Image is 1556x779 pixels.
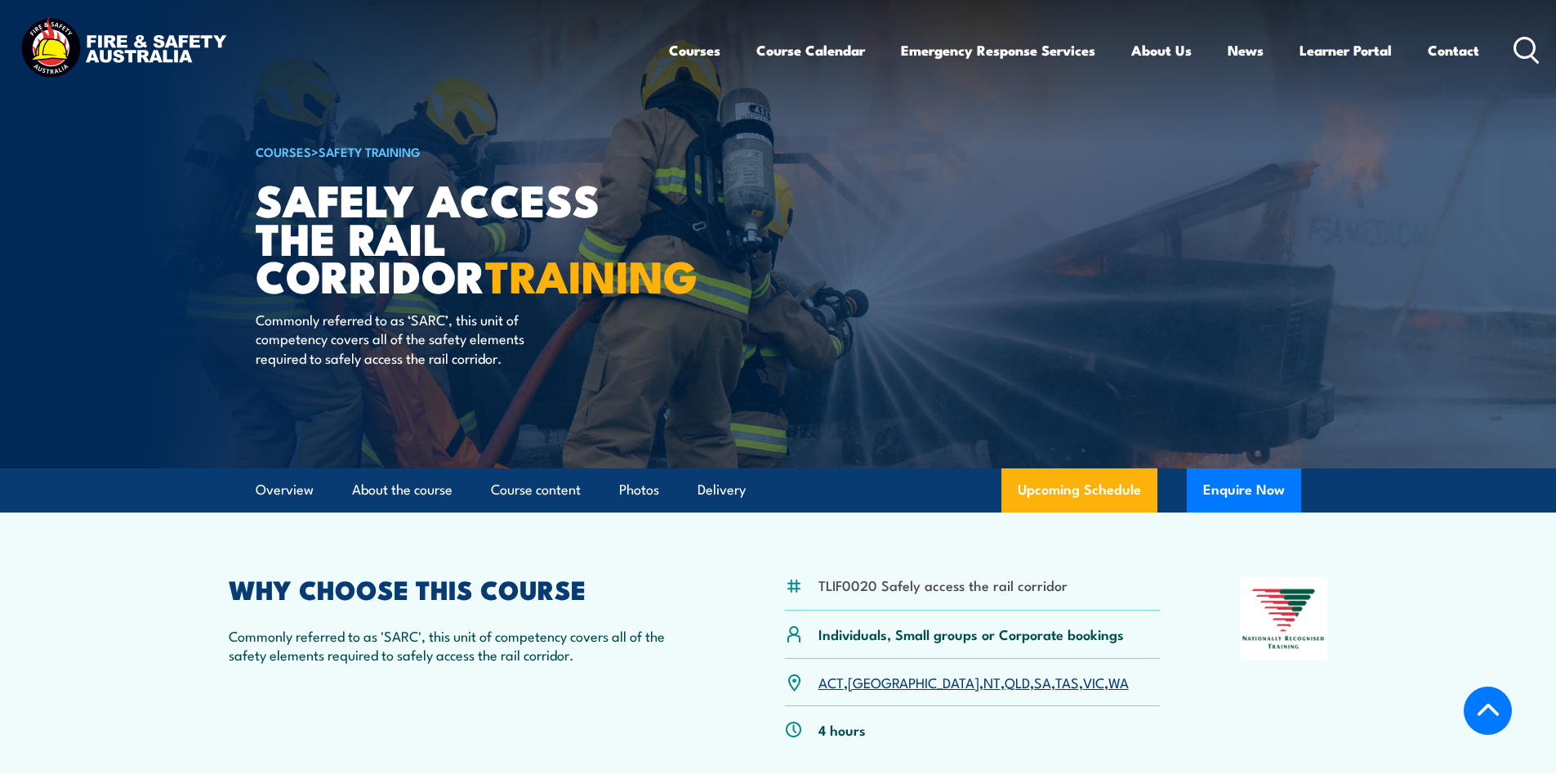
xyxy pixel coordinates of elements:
a: Photos [619,468,659,512]
a: Emergency Response Services [901,29,1095,72]
a: TAS [1055,672,1079,692]
a: VIC [1083,672,1104,692]
p: Commonly referred to as 'SARC', this unit of competency covers all of the safety elements require... [229,626,706,665]
p: 4 hours [818,720,866,739]
a: Delivery [698,468,746,512]
p: Commonly referred to as ‘SARC’, this unit of competency covers all of the safety elements require... [256,310,554,367]
a: ACT [818,672,844,692]
a: SA [1034,672,1051,692]
a: Learner Portal [1300,29,1392,72]
a: Contact [1428,29,1479,72]
a: Safety Training [319,142,421,160]
p: Individuals, Small groups or Corporate bookings [818,625,1124,643]
h2: WHY CHOOSE THIS COURSE [229,577,706,600]
h6: > [256,141,659,161]
a: Course Calendar [756,29,865,72]
a: WA [1108,672,1129,692]
h1: Safely Access the Rail Corridor [256,180,659,294]
strong: TRAINING [485,240,698,308]
a: [GEOGRAPHIC_DATA] [848,672,979,692]
img: Nationally Recognised Training logo. [1240,577,1328,660]
button: Enquire Now [1187,468,1301,513]
a: Course content [491,468,581,512]
a: Courses [669,29,720,72]
a: News [1228,29,1264,72]
a: COURSES [256,142,311,160]
a: Upcoming Schedule [1001,468,1157,513]
a: About the course [352,468,453,512]
a: About Us [1131,29,1192,72]
a: Overview [256,468,314,512]
a: NT [983,672,1001,692]
p: , , , , , , , [818,673,1129,692]
li: TLIF0020 Safely access the rail corridor [818,575,1068,594]
a: QLD [1005,672,1030,692]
